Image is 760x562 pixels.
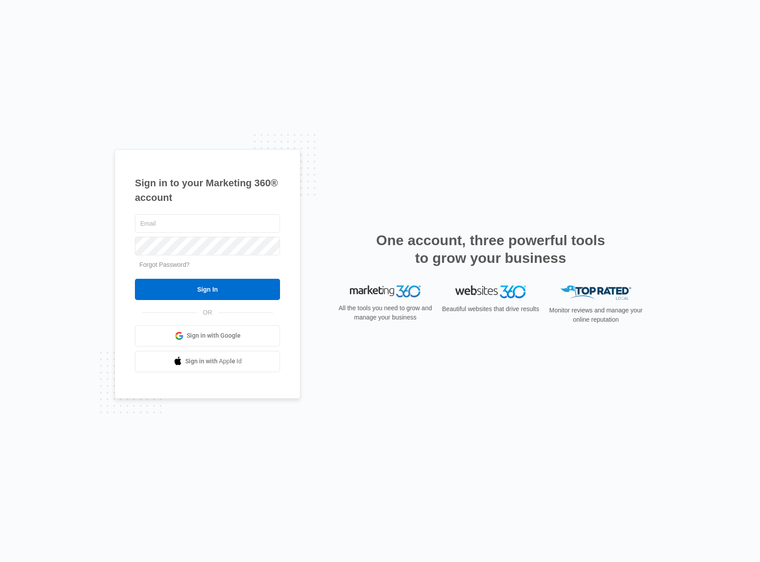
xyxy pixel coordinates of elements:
[197,308,219,317] span: OR
[139,261,190,268] a: Forgot Password?
[336,304,435,322] p: All the tools you need to grow and manage your business
[185,357,242,366] span: Sign in with Apple Id
[135,214,280,233] input: Email
[560,285,631,300] img: Top Rated Local
[135,176,280,205] h1: Sign in to your Marketing 360® account
[546,306,645,324] p: Monitor reviews and manage your online reputation
[187,331,241,340] span: Sign in with Google
[135,325,280,346] a: Sign in with Google
[441,304,540,314] p: Beautiful websites that drive results
[350,285,421,298] img: Marketing 360
[135,279,280,300] input: Sign In
[373,231,608,267] h2: One account, three powerful tools to grow your business
[135,351,280,372] a: Sign in with Apple Id
[455,285,526,298] img: Websites 360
